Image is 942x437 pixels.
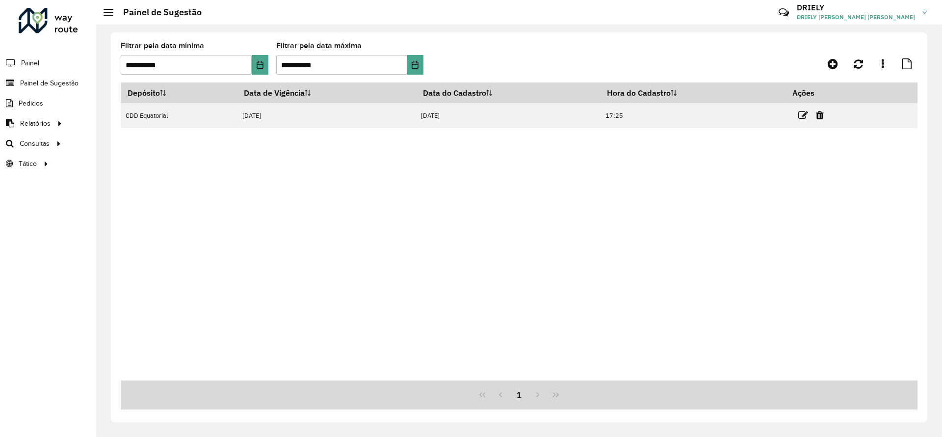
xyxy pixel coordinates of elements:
[121,82,237,103] th: Depósito
[237,82,416,103] th: Data de Vigência
[121,103,237,128] td: CDD Equatorial
[416,103,601,128] td: [DATE]
[600,82,785,103] th: Hora do Cadastro
[416,82,601,103] th: Data do Cadastro
[20,138,50,149] span: Consultas
[113,7,202,18] h2: Painel de Sugestão
[252,55,268,75] button: Choose Date
[20,78,78,88] span: Painel de Sugestão
[20,118,51,129] span: Relatórios
[121,40,204,52] label: Filtrar pela data mínima
[798,109,808,122] a: Editar
[19,98,43,109] span: Pedidos
[21,58,39,68] span: Painel
[797,13,915,22] span: DRIELY [PERSON_NAME] [PERSON_NAME]
[19,159,37,169] span: Tático
[276,40,362,52] label: Filtrar pela data máxima
[773,2,794,23] a: Contato Rápido
[237,103,416,128] td: [DATE]
[407,55,423,75] button: Choose Date
[797,3,915,12] h3: DRIELY
[785,82,844,103] th: Ações
[816,109,824,122] a: Excluir
[510,385,528,404] button: 1
[600,103,785,128] td: 17:25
